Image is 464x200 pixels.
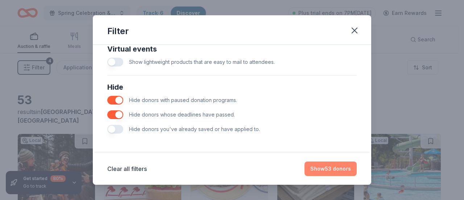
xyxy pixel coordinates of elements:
div: Filter [107,25,129,37]
button: Show53 donors [304,162,357,176]
span: Hide donors you've already saved or have applied to. [129,126,260,132]
button: Clear all filters [107,164,147,173]
div: Hide [107,81,357,93]
span: Hide donors whose deadlines have passed. [129,111,235,118]
span: Hide donors with paused donation programs. [129,97,237,103]
span: Show lightweight products that are easy to mail to attendees. [129,59,275,65]
div: Virtual events [107,43,357,55]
